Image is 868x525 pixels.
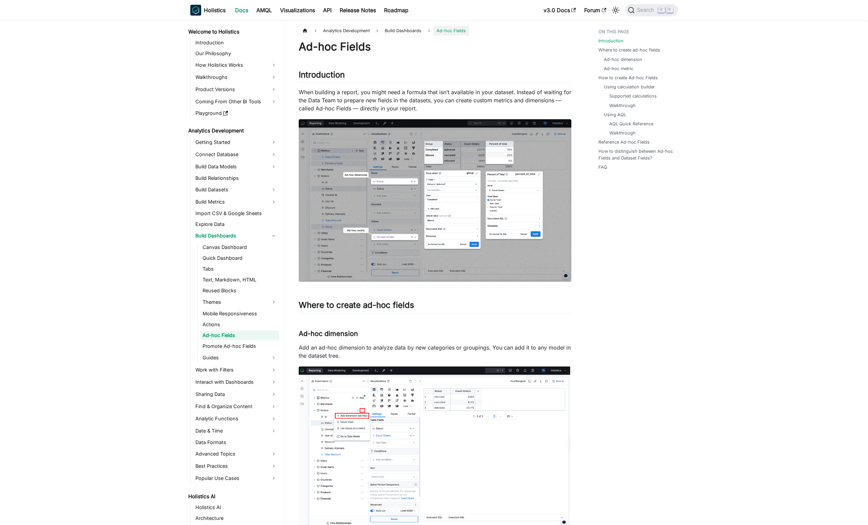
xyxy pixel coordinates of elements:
[299,343,571,360] p: Add an ad-hoc dimension to analyze data by new categories or groupings. You can add it to any mod...
[193,38,279,47] a: Introduction
[193,425,279,436] a: Date & Time
[200,297,279,308] a: Themes
[200,331,279,340] a: Ad-hoc Fields
[186,126,279,135] a: Analytics Development
[184,20,285,525] nav: Docs sidebar
[598,75,658,81] a: How to create Ad-hoc Fields
[299,70,571,83] h2: Introduction
[193,413,279,424] a: Analytic Functions
[186,492,279,501] a: Holistics AI
[200,341,279,351] a: Promote Ad-hoc Fields
[193,438,279,447] a: Data Formats
[200,352,279,363] a: Guides
[200,243,279,252] a: Canvas Dashboard
[658,7,665,13] kbd: ⌘
[598,148,674,161] a: How to distinguish between Ad-hoc Fields and Dataset Fields?
[193,173,279,183] a: Build Relationships
[193,108,279,118] a: Playground
[193,219,279,229] a: Explore Data
[666,7,673,13] kbd: K
[299,119,571,282] img: Ad-hoc fields overview
[299,26,571,36] nav: Breadcrumbs
[299,330,571,338] h3: Ad-hoc dimension
[186,27,279,37] a: Welcome to Holistics
[193,401,279,412] a: Find & Organize Content
[610,5,621,16] button: Switch between dark and light mode (currently light mode)
[320,26,373,36] span: Analytics Development
[193,161,279,172] a: Build Data Models
[231,5,252,16] a: Docs
[604,65,633,72] a: Ad-hoc metric
[381,26,425,36] span: Build Dashboards
[193,96,279,107] a: Coming From Other BI Tools
[190,5,201,16] img: Holistics
[193,196,279,207] a: Build Metrics
[193,448,279,459] a: Advanced Topics
[190,5,226,16] a: HolisticsHolistics
[604,111,626,118] a: Using AQL
[200,309,279,318] a: Mobile Responsiveness
[380,5,412,16] a: Roadmap
[200,275,279,285] a: Text, Markdown, HTML
[609,102,636,109] a: Walkthrough
[193,461,279,471] a: Best Practices
[252,5,276,16] a: AMQL
[193,473,279,484] a: Popular Use Cases
[609,130,636,136] a: Walkthrough
[193,84,279,95] a: Product Versions
[299,300,571,313] h2: Where to create ad-hoc fields
[598,38,623,44] a: Introduction
[598,139,650,145] a: Reference Ad-hoc Fields
[193,377,279,387] a: Interact with Dashboards
[200,286,279,295] a: Reused Blocks
[193,72,279,83] a: Walkthroughs
[299,88,571,112] p: When building a report, you might need a formula that isn’t available in your dataset. Instead of...
[193,49,279,58] a: Our Philosophy
[193,364,279,375] a: Work with Filters
[604,84,655,90] a: Using calculation builder
[609,93,657,99] a: Supported calculations
[193,184,279,195] a: Build Datasets
[193,230,279,241] a: Build Dashboards
[336,5,380,16] a: Release Notes
[193,513,279,523] a: Architecture
[598,164,607,170] a: FAQ
[193,60,279,70] a: How Holistics Works
[604,56,642,63] a: Ad-hoc dimension
[299,40,571,54] h1: Ad-hoc Fields
[598,47,660,53] a: Where to create ad-hoc fields
[200,253,279,263] a: Quick Dashboard
[299,26,312,36] a: Home page
[193,389,279,400] a: Sharing Data
[200,320,279,329] a: Actions
[433,26,469,36] span: Ad-hoc Fields
[200,264,279,274] a: Tabs
[635,7,658,13] span: Search
[580,5,610,16] a: Forum
[276,5,319,16] a: Visualizations
[625,4,678,16] button: Search (Command+K)
[193,149,279,160] a: Connect Database
[204,6,226,14] b: Holistics
[609,121,653,127] a: AQL Quick Reference
[319,5,336,16] a: API
[539,5,580,16] a: v3.0 Docs
[193,209,279,218] a: Import CSV & Google Sheets
[193,503,279,512] a: Holistics AI
[193,137,279,148] a: Getting Started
